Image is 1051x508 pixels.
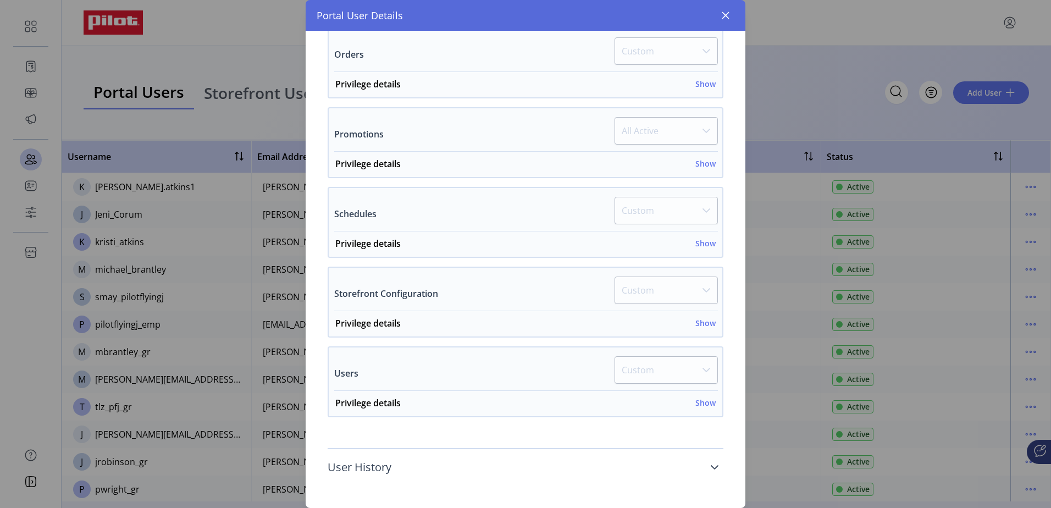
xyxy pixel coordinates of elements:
[695,238,716,249] h6: Show
[329,78,722,97] a: Privilege detailsShow
[335,237,401,250] h6: Privilege details
[334,128,384,141] label: Promotions
[335,396,401,410] h6: Privilege details
[328,455,723,479] a: User History
[334,287,438,300] label: Storefront Configuration
[695,397,716,408] h6: Show
[329,317,722,336] a: Privilege detailsShow
[329,157,722,177] a: Privilege detailsShow
[329,237,722,257] a: Privilege detailsShow
[334,48,364,61] label: Orders
[695,317,716,329] h6: Show
[328,462,391,473] span: User History
[317,8,403,23] span: Portal User Details
[335,78,401,91] h6: Privilege details
[334,367,358,380] label: Users
[695,78,716,90] h6: Show
[329,396,722,416] a: Privilege detailsShow
[335,157,401,170] h6: Privilege details
[695,158,716,169] h6: Show
[335,317,401,330] h6: Privilege details
[334,207,377,220] label: Schedules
